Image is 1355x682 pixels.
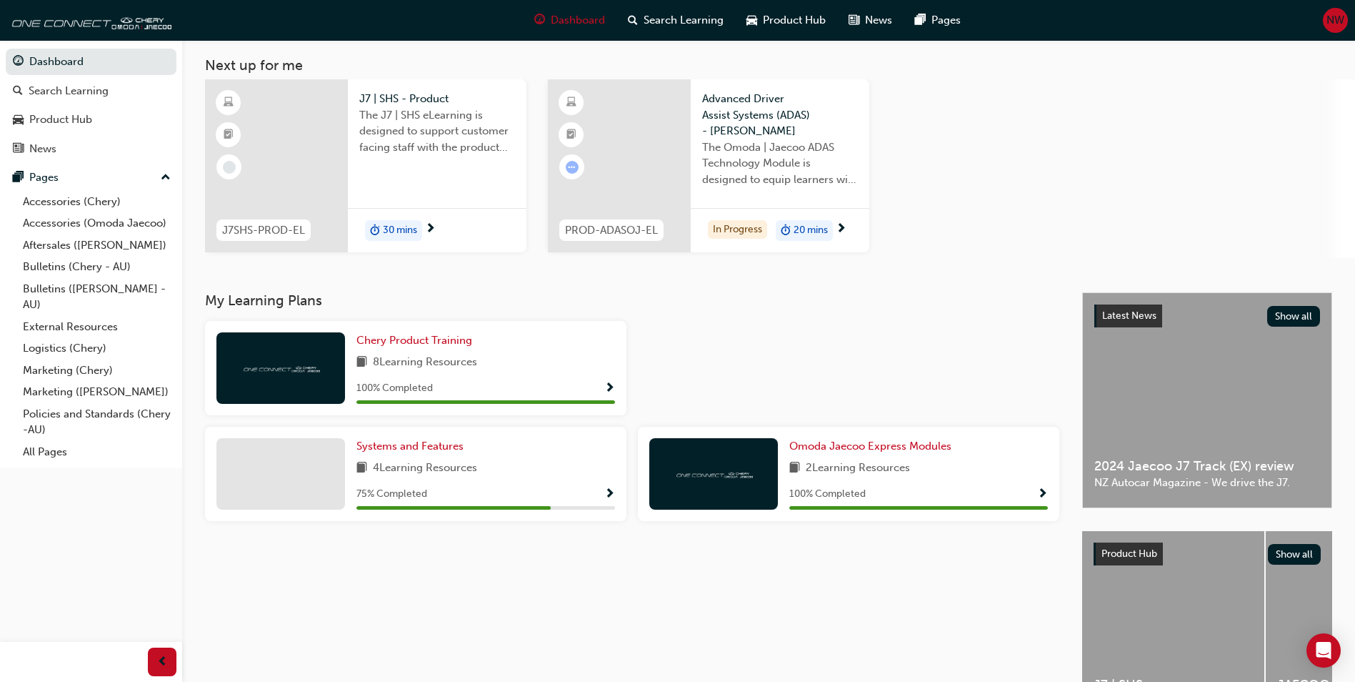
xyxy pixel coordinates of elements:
[702,139,858,188] span: The Omoda | Jaecoo ADAS Technology Module is designed to equip learners with essential knowledge ...
[7,6,171,34] img: oneconnect
[383,222,417,239] span: 30 mins
[182,57,1355,74] h3: Next up for me
[224,94,234,112] span: learningResourceType_ELEARNING-icon
[13,56,24,69] span: guage-icon
[702,91,858,139] span: Advanced Driver Assist Systems (ADAS) - [PERSON_NAME]
[6,164,176,191] button: Pages
[356,334,472,347] span: Chery Product Training
[865,12,892,29] span: News
[6,107,176,133] a: Product Hub
[789,486,866,503] span: 100 % Completed
[157,653,168,671] span: prev-icon
[205,292,1059,309] h3: My Learning Plans
[1094,475,1320,491] span: NZ Autocar Magazine - We drive the J7.
[6,136,176,162] a: News
[806,460,910,478] span: 2 Learning Resources
[373,460,477,478] span: 4 Learning Resources
[1094,543,1321,565] a: Product HubShow all
[13,172,24,184] span: pages-icon
[17,403,176,441] a: Policies and Standards (Chery -AU)
[241,361,320,375] img: oneconnect
[746,11,757,29] span: car-icon
[931,12,961,29] span: Pages
[735,6,837,35] a: car-iconProduct Hub
[1323,8,1348,33] button: NW
[837,6,904,35] a: news-iconNews
[789,438,957,455] a: Omoda Jaecoo Express Modules
[1102,310,1156,322] span: Latest News
[1306,633,1341,668] div: Open Intercom Messenger
[1101,548,1157,560] span: Product Hub
[674,467,753,480] img: oneconnect
[789,460,800,478] span: book-icon
[604,382,615,395] span: Show Progress
[1326,12,1344,29] span: NW
[17,381,176,403] a: Marketing ([PERSON_NAME])
[29,112,92,128] div: Product Hub
[17,337,176,360] a: Logistics (Chery)
[373,354,477,372] span: 8 Learning Resources
[616,6,735,35] a: search-iconSearch Learning
[6,78,176,104] a: Search Learning
[548,79,869,252] a: PROD-ADASOJ-ELAdvanced Driver Assist Systems (ADAS) - [PERSON_NAME]The Omoda | Jaecoo ADAS Techno...
[708,220,767,239] div: In Progress
[789,440,951,453] span: Omoda Jaecoo Express Modules
[763,12,826,29] span: Product Hub
[29,169,59,186] div: Pages
[359,107,515,156] span: The J7 | SHS eLearning is designed to support customer facing staff with the product and sales in...
[425,223,436,236] span: next-icon
[224,126,234,144] span: booktick-icon
[13,143,24,156] span: news-icon
[17,278,176,316] a: Bulletins ([PERSON_NAME] - AU)
[359,91,515,107] span: J7 | SHS - Product
[17,212,176,234] a: Accessories (Omoda Jaecoo)
[1094,305,1320,327] a: Latest NewsShow all
[781,222,791,240] span: duration-icon
[566,94,576,112] span: learningResourceType_ELEARNING-icon
[849,11,859,29] span: news-icon
[29,83,109,99] div: Search Learning
[534,11,545,29] span: guage-icon
[17,191,176,213] a: Accessories (Chery)
[794,222,828,239] span: 20 mins
[566,126,576,144] span: booktick-icon
[356,460,367,478] span: book-icon
[356,438,469,455] a: Systems and Features
[566,161,579,174] span: learningRecordVerb_ATTEMPT-icon
[604,488,615,501] span: Show Progress
[13,114,24,127] span: car-icon
[628,11,638,29] span: search-icon
[1037,485,1048,503] button: Show Progress
[356,486,427,503] span: 75 % Completed
[370,222,380,240] span: duration-icon
[565,222,658,239] span: PROD-ADASOJ-EL
[13,85,23,98] span: search-icon
[29,141,56,157] div: News
[1268,544,1321,565] button: Show all
[17,360,176,382] a: Marketing (Chery)
[915,11,926,29] span: pages-icon
[356,380,433,397] span: 100 % Completed
[6,49,176,75] a: Dashboard
[604,485,615,503] button: Show Progress
[17,234,176,257] a: Aftersales ([PERSON_NAME])
[1037,488,1048,501] span: Show Progress
[1094,458,1320,475] span: 2024 Jaecoo J7 Track (EX) review
[1267,306,1321,327] button: Show all
[17,256,176,278] a: Bulletins (Chery - AU)
[1082,292,1332,508] a: Latest NewsShow all2024 Jaecoo J7 Track (EX) reviewNZ Autocar Magazine - We drive the J7.
[836,223,846,236] span: next-icon
[356,440,464,453] span: Systems and Features
[604,380,615,397] button: Show Progress
[551,12,605,29] span: Dashboard
[161,169,171,187] span: up-icon
[523,6,616,35] a: guage-iconDashboard
[904,6,972,35] a: pages-iconPages
[644,12,724,29] span: Search Learning
[6,46,176,164] button: DashboardSearch LearningProduct HubNews
[17,316,176,338] a: External Resources
[223,161,236,174] span: learningRecordVerb_NONE-icon
[356,332,478,349] a: Chery Product Training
